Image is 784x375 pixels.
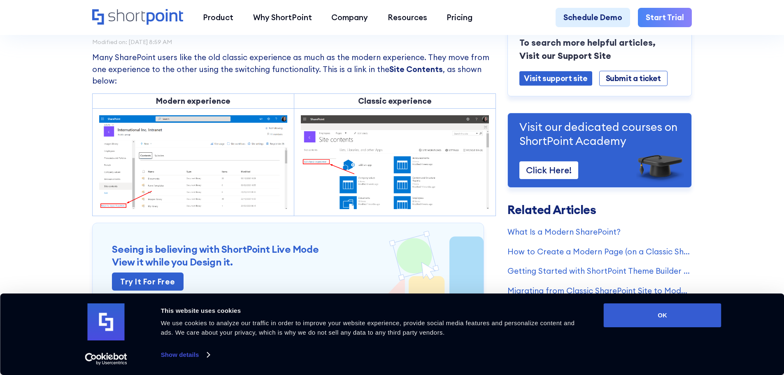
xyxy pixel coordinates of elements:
div: Resources [388,12,427,23]
a: Try it for free [112,273,184,291]
div: Product [203,12,233,23]
div: Company [331,12,368,23]
a: Show details [161,349,209,361]
a: Submit a ticket [599,70,668,86]
a: How to Create a Modern Page (on a Classic SharePoint Site) [507,245,692,257]
div: Why ShortPoint [253,12,312,23]
div: Modified on: [DATE] 8:59 AM [92,39,496,45]
a: Getting Started with ShortPoint Theme Builder - Classic SharePoint Sites (Part 1) [507,265,692,277]
h3: Seeing is believing with ShortPoint Live Mode View it while you Design it. [112,243,464,268]
button: OK [604,303,721,327]
strong: Modern experience [156,96,230,106]
p: Visit our dedicated courses on ShortPoint Academy [519,119,680,148]
a: Start Trial [638,8,692,28]
a: Migrating from Classic SharePoint Site to Modern SharePoint Site (SharePoint Online) [507,284,692,296]
a: Home [92,9,183,26]
strong: Classic experience [358,96,432,106]
a: Product [193,8,243,28]
a: Click Here! [519,161,578,179]
h3: Related Articles [507,204,692,216]
span: We use cookies to analyze our traffic in order to improve your website experience, provide social... [161,319,575,336]
p: To search more helpful articles, Visit our Support Site [519,36,680,62]
img: logo [88,303,125,340]
p: Many SharePoint users like the old classic experience as much as the modern experience. They move... [92,51,496,87]
div: Pricing [447,12,472,23]
a: Usercentrics Cookiebot - opens in a new window [70,353,142,365]
a: Resources [378,8,437,28]
a: Company [321,8,378,28]
a: Pricing [437,8,483,28]
a: What Is a Modern SharePoint? [507,226,692,238]
a: Why ShortPoint [243,8,322,28]
a: Schedule Demo [556,8,630,28]
a: Visit support site [519,71,592,85]
strong: Site Contents [389,64,443,74]
div: This website uses cookies [161,306,585,316]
